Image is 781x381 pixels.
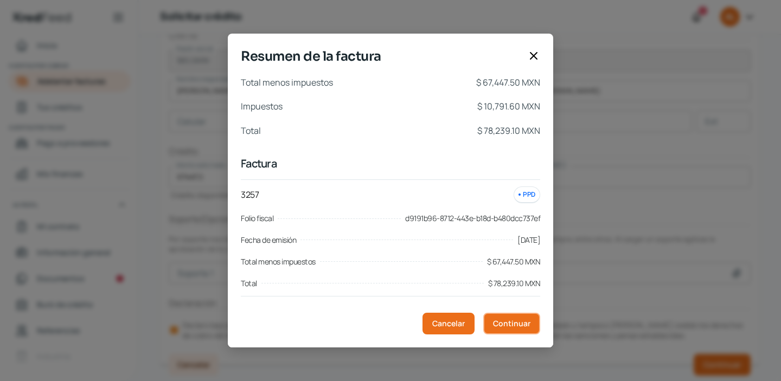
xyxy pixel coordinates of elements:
p: $ 78,239.10 MXN [477,123,540,139]
span: Cancelar [432,320,465,327]
span: $ 67,447.50 MXN [487,255,541,268]
button: Cancelar [422,313,475,334]
p: Factura [241,156,540,171]
p: Total [241,123,261,139]
p: $ 67,447.50 MXN [476,75,540,91]
p: 3257 [241,188,259,202]
span: [DATE] [517,234,540,247]
p: Total menos impuestos [241,75,333,91]
p: $ 10,791.60 MXN [477,99,540,114]
div: PPD [514,186,540,203]
span: Continuar [493,320,530,327]
span: Folio fiscal [241,212,273,225]
span: Total menos impuestos [241,255,316,268]
button: Continuar [483,313,540,334]
span: Resumen de la factura [241,47,523,66]
span: d9191b96-8712-443e-b18d-b480dcc737ef [405,212,540,225]
span: Fecha de emisión [241,234,296,247]
p: Impuestos [241,99,283,114]
span: $ 78,239.10 MXN [488,277,541,290]
span: Total [241,277,257,290]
